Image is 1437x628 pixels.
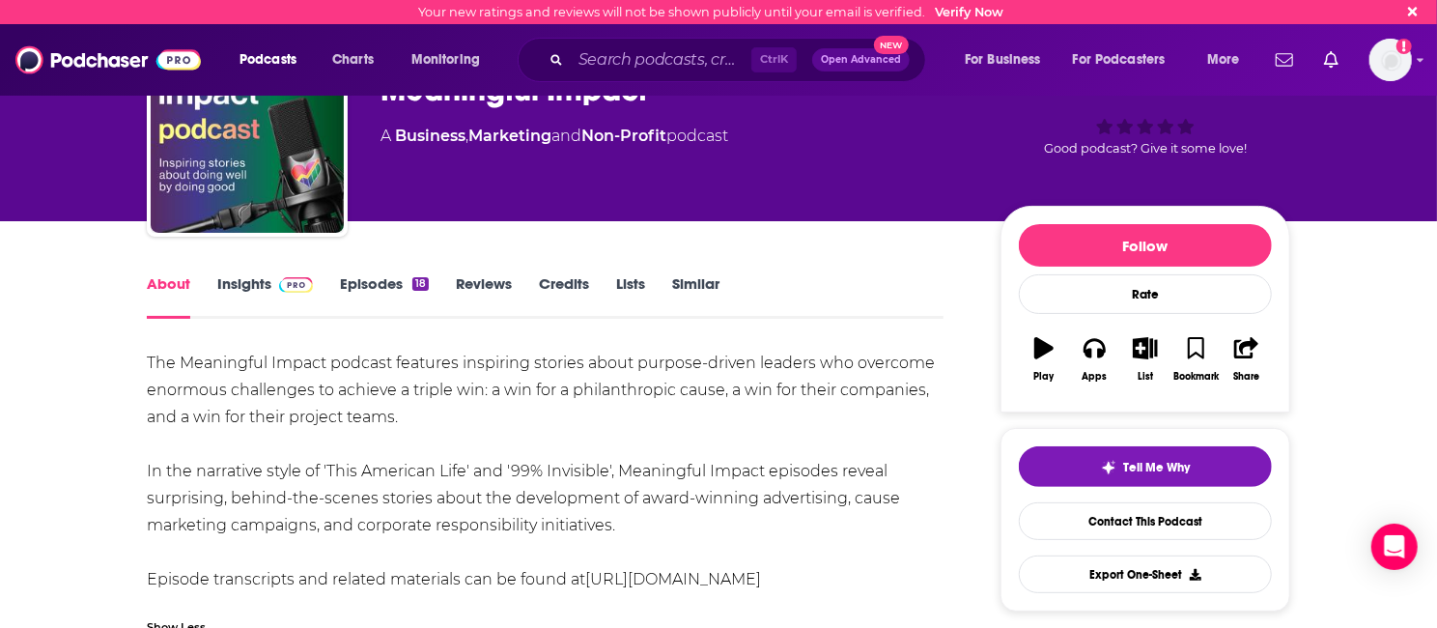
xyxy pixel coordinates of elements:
[1120,325,1170,394] button: List
[581,127,666,145] a: Non-Profit
[1173,371,1219,383] div: Bookmark
[465,127,468,145] span: ,
[672,274,719,319] a: Similar
[1369,39,1412,81] span: Logged in as jbarbour
[226,44,322,75] button: open menu
[1069,325,1119,394] button: Apps
[217,274,313,319] a: InsightsPodchaser Pro
[147,274,190,319] a: About
[812,48,910,71] button: Open AdvancedNew
[821,55,901,65] span: Open Advanced
[551,127,581,145] span: and
[456,274,512,319] a: Reviews
[1083,371,1108,383] div: Apps
[751,47,797,72] span: Ctrl K
[340,274,429,319] a: Episodes18
[1396,39,1412,54] svg: Email not verified
[1101,460,1116,475] img: tell me why sparkle
[936,5,1004,19] a: Verify Now
[147,350,944,593] div: The Meaningful Impact podcast features inspiring stories about purpose-driven leaders who overcom...
[874,36,909,54] span: New
[1268,43,1301,76] a: Show notifications dropdown
[571,44,751,75] input: Search podcasts, credits, & more...
[151,40,344,233] img: Meaningful Impact
[1019,274,1272,314] div: Rate
[412,277,429,291] div: 18
[1222,325,1272,394] button: Share
[1170,325,1221,394] button: Bookmark
[1138,371,1153,383] div: List
[1019,446,1272,487] button: tell me why sparkleTell Me Why
[279,277,313,293] img: Podchaser Pro
[951,44,1065,75] button: open menu
[616,274,645,319] a: Lists
[585,570,761,588] a: [URL][DOMAIN_NAME]
[1124,460,1191,475] span: Tell Me Why
[1369,39,1412,81] button: Show profile menu
[239,46,296,73] span: Podcasts
[1019,502,1272,540] a: Contact This Podcast
[1019,325,1069,394] button: Play
[1371,524,1418,570] div: Open Intercom Messenger
[398,44,505,75] button: open menu
[320,44,385,75] a: Charts
[1233,371,1259,383] div: Share
[1019,224,1272,267] button: Follow
[1000,53,1290,173] div: Good podcast? Give it some love!
[411,46,480,73] span: Monitoring
[395,127,465,145] a: Business
[536,38,944,82] div: Search podcasts, credits, & more...
[332,46,374,73] span: Charts
[965,46,1041,73] span: For Business
[1316,43,1346,76] a: Show notifications dropdown
[15,42,201,78] img: Podchaser - Follow, Share and Rate Podcasts
[1369,39,1412,81] img: User Profile
[380,125,728,148] div: A podcast
[1194,44,1264,75] button: open menu
[468,127,551,145] a: Marketing
[419,5,1004,19] div: Your new ratings and reviews will not be shown publicly until your email is verified.
[1044,141,1247,156] span: Good podcast? Give it some love!
[1060,44,1194,75] button: open menu
[1034,371,1055,383] div: Play
[1073,46,1166,73] span: For Podcasters
[1207,46,1240,73] span: More
[539,274,589,319] a: Credits
[1019,556,1272,593] button: Export One-Sheet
